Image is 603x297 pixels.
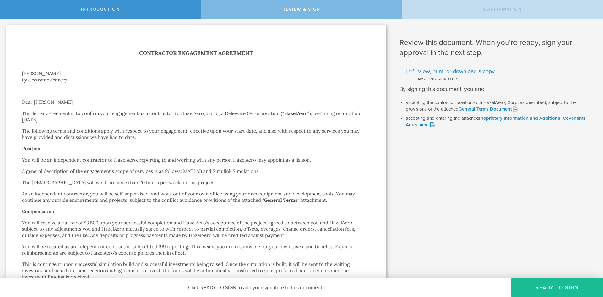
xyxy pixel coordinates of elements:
[22,49,370,58] h1: Contractor Engagement Agreement
[406,75,594,82] div: Awaiting signature
[572,248,603,278] iframe: Chat Widget
[483,7,522,12] span: Confirmation
[22,261,370,280] p: This is contingent upon successful simulation build and successful investments being raised. Once...
[22,244,370,256] p: You will be treated as an independent contractor, subject to 1099 reporting. This means you are r...
[22,70,370,77] div: [PERSON_NAME]
[22,146,41,151] strong: Position
[22,179,370,186] p: The [DEMOGRAPHIC_DATA] will work no more than 20 hours per week on this project.
[459,106,517,112] a: General Terms Document
[22,110,370,123] p: This letter agreement is to confirm your engagement as a contractor to HazelAero, Corp., a Delewa...
[399,85,594,93] p: By signing this document, you are:
[22,220,370,239] p: You will receive a flat fee of $3,500 upon your successful completion and HazelAero’s acceptance ...
[22,99,370,105] p: Dear [PERSON_NAME]:
[284,110,307,116] strong: HazelAero
[81,7,120,12] span: Introduction
[406,100,594,112] li: accepting the contractor position with HazelAero, Corp. as described, subject to the provisions o...
[406,115,594,128] li: accepting and entering the attached
[22,191,370,203] p: As an independent contractor, you will be self-supervised, and work out of your own office using ...
[511,278,603,297] button: Ready to Sign
[406,115,586,128] a: Proprietary Information and Additional Covenants Agreement
[22,128,370,140] p: The following terms and conditions apply with respect to your engagement, effective upon your sta...
[264,197,297,203] strong: General Terms
[282,7,320,12] span: Review & sign
[399,38,594,58] h1: Review this document. When you're ready, sign your approval in the next step.
[22,168,370,174] p: A general description of the engagement’s scope of services is as follows: MATLAB and Simulink Si...
[22,77,67,83] i: by electronic delivery
[22,157,370,163] p: You will be an independent contractor to HazelAero, reporting to and working with any person Haze...
[22,208,54,214] strong: Compensation
[418,67,496,75] span: View, print, or download a copy.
